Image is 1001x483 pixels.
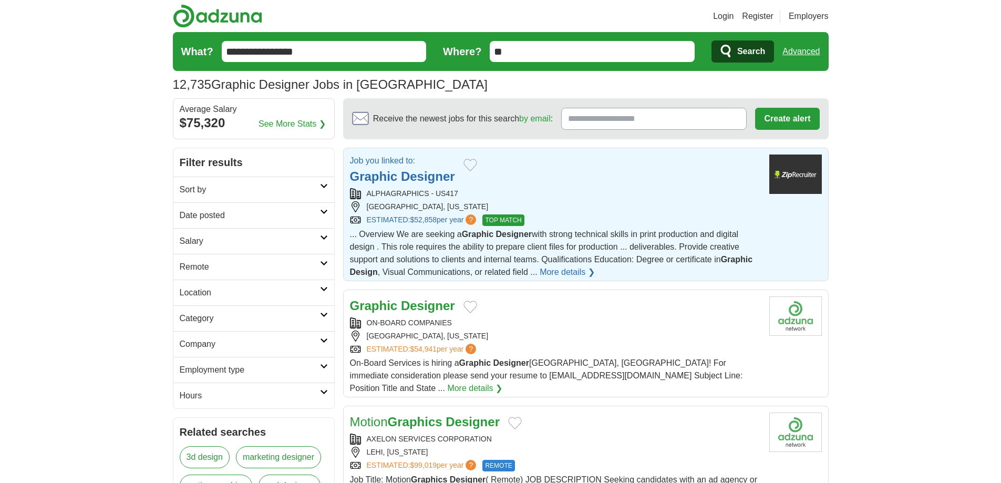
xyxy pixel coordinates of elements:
[401,299,455,313] strong: Designer
[519,114,551,123] a: by email
[496,230,532,239] strong: Designer
[350,331,761,342] div: [GEOGRAPHIC_DATA], [US_STATE]
[401,169,455,183] strong: Designer
[236,446,321,468] a: marketing designer
[180,446,230,468] a: 3d design
[755,108,819,130] button: Create alert
[410,461,437,469] span: $99,019
[350,434,761,445] div: AXELON SERVICES CORPORATION
[367,460,479,471] a: ESTIMATED:$99,019per year?
[173,254,334,280] a: Remote
[180,261,320,273] h2: Remote
[462,230,493,239] strong: Graphic
[466,460,476,470] span: ?
[410,215,437,224] span: $52,858
[180,235,320,248] h2: Salary
[769,155,822,194] img: Company logo
[769,296,822,336] img: Company logo
[350,268,378,276] strong: Design
[350,447,761,458] div: LEHI, [US_STATE]
[180,105,328,114] div: Average Salary
[447,382,502,395] a: More details ❯
[463,159,477,171] button: Add to favorite jobs
[367,344,479,355] a: ESTIMATED:$54,941per year?
[350,230,753,276] span: ... Overview We are seeking a with strong technical skills in print production and digital design...
[482,214,524,226] span: TOP MATCH
[350,188,761,199] div: ALPHAGRAPHICS - US417
[493,358,529,367] strong: Designer
[443,44,481,59] label: Where?
[350,317,761,328] div: ON-BOARD COMPANIES
[742,10,773,23] a: Register
[737,41,765,62] span: Search
[173,280,334,305] a: Location
[721,255,752,264] strong: Graphic
[388,415,442,429] strong: Graphics
[782,41,820,62] a: Advanced
[350,201,761,212] div: [GEOGRAPHIC_DATA], [US_STATE]
[482,460,514,471] span: REMOTE
[173,357,334,383] a: Employment type
[459,358,491,367] strong: Graphic
[350,358,743,393] span: On-Board Services is hiring a [GEOGRAPHIC_DATA], [GEOGRAPHIC_DATA]! For immediate consideration p...
[259,118,326,130] a: See More Stats ❯
[180,312,320,325] h2: Category
[367,214,479,226] a: ESTIMATED:$52,858per year?
[180,389,320,402] h2: Hours
[713,10,734,23] a: Login
[173,331,334,357] a: Company
[373,112,553,125] span: Receive the newest jobs for this search :
[180,338,320,351] h2: Company
[410,345,437,353] span: $54,941
[446,415,500,429] strong: Designer
[540,266,595,279] a: More details ❯
[769,413,822,452] img: Company logo
[350,415,500,429] a: MotionGraphics Designer
[350,169,398,183] strong: Graphic
[173,77,488,91] h1: Graphic Designer Jobs in [GEOGRAPHIC_DATA]
[180,114,328,132] div: $75,320
[180,183,320,196] h2: Sort by
[180,286,320,299] h2: Location
[173,383,334,408] a: Hours
[466,344,476,354] span: ?
[463,301,477,313] button: Add to favorite jobs
[180,209,320,222] h2: Date posted
[173,228,334,254] a: Salary
[173,202,334,228] a: Date posted
[173,305,334,331] a: Category
[173,177,334,202] a: Sort by
[181,44,213,59] label: What?
[711,40,774,63] button: Search
[350,299,455,313] a: Graphic Designer
[180,424,328,440] h2: Related searches
[508,417,522,429] button: Add to favorite jobs
[789,10,829,23] a: Employers
[173,75,211,94] span: 12,735
[173,148,334,177] h2: Filter results
[173,4,262,28] img: Adzuna logo
[466,214,476,225] span: ?
[350,169,455,183] a: Graphic Designer
[350,155,455,167] p: Job you linked to:
[180,364,320,376] h2: Employment type
[350,299,398,313] strong: Graphic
